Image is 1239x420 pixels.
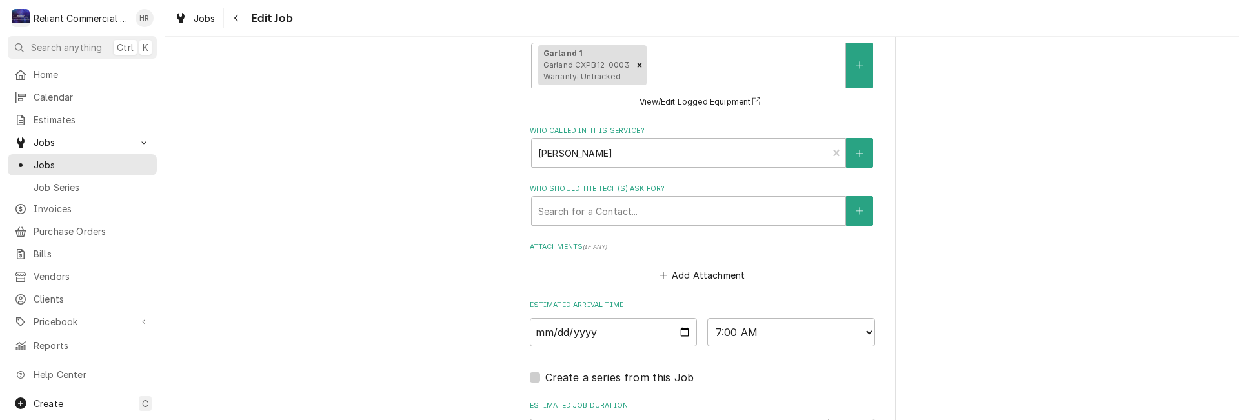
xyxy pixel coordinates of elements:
span: Create [34,398,63,409]
span: Clients [34,292,150,306]
span: Purchase Orders [34,225,150,238]
a: Clients [8,288,157,310]
a: Jobs [169,8,221,29]
span: Garland CXPB12-0003 Warranty: Untracked [543,60,630,81]
span: Reports [34,339,150,352]
div: Estimated Arrival Time [530,300,875,346]
button: Search anythingCtrlK [8,36,157,59]
a: Go to Help Center [8,364,157,385]
span: Calendar [34,90,150,104]
a: Bills [8,243,157,265]
label: Estimated Arrival Time [530,300,875,310]
a: Jobs [8,154,157,175]
span: ( if any ) [583,243,607,250]
a: Calendar [8,86,157,108]
button: Add Attachment [657,266,747,285]
span: Bills [34,247,150,261]
strong: Garland 1 [543,48,583,58]
span: C [142,397,148,410]
div: R [12,9,30,27]
label: Who called in this service? [530,126,875,136]
button: Create New Contact [846,196,873,226]
span: Jobs [34,158,150,172]
span: Job Series [34,181,150,194]
div: Who should the tech(s) ask for? [530,184,875,226]
span: Home [34,68,150,81]
span: Ctrl [117,41,134,54]
button: View/Edit Logged Equipment [638,94,767,110]
a: Go to Pricebook [8,311,157,332]
div: Remove [object Object] [632,45,647,85]
span: Jobs [34,135,131,149]
button: Create New Contact [846,138,873,168]
span: Jobs [194,12,216,25]
div: Who called in this service? [530,126,875,168]
div: Reliant Commercial Appliance Repair LLC [34,12,128,25]
label: Estimated Job Duration [530,401,875,411]
a: Vendors [8,266,157,287]
span: K [143,41,148,54]
label: Attachments [530,242,875,252]
a: Estimates [8,109,157,130]
input: Date [530,318,698,346]
select: Time Select [707,318,875,346]
div: Reliant Commercial Appliance Repair LLC's Avatar [12,9,30,27]
button: Navigate back [227,8,247,28]
span: Invoices [34,202,150,215]
a: Job Series [8,177,157,198]
svg: Create New Contact [856,149,863,158]
span: Pricebook [34,315,131,328]
label: Who should the tech(s) ask for? [530,184,875,194]
span: Vendors [34,270,150,283]
a: Home [8,64,157,85]
svg: Create New Equipment [856,61,863,70]
span: Edit Job [247,10,293,27]
svg: Create New Contact [856,206,863,215]
div: HR [136,9,154,27]
div: Attachments [530,242,875,285]
button: Create New Equipment [846,43,873,88]
a: Go to Jobs [8,132,157,153]
span: Search anything [31,41,102,54]
div: Equipment [530,30,875,110]
div: Heath Reed's Avatar [136,9,154,27]
span: Help Center [34,368,149,381]
label: Create a series from this Job [545,370,694,385]
a: Purchase Orders [8,221,157,242]
a: Invoices [8,198,157,219]
a: Reports [8,335,157,356]
span: Estimates [34,113,150,126]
